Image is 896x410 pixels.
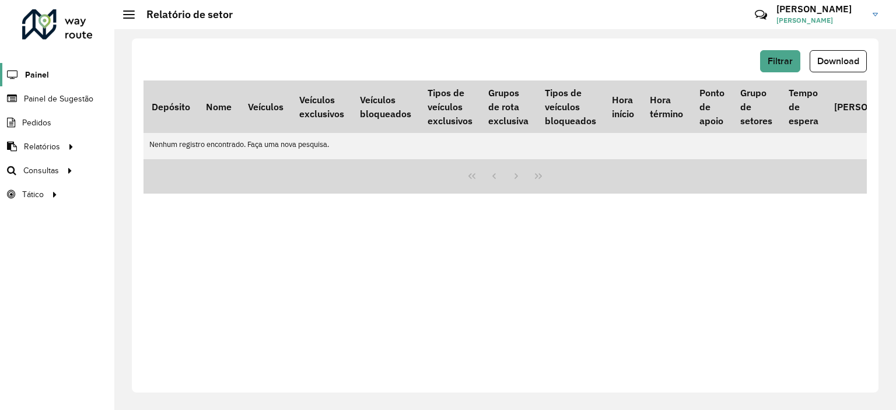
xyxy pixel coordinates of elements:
[24,141,60,153] span: Relatórios
[22,117,51,129] span: Pedidos
[143,80,198,133] th: Depósito
[198,80,239,133] th: Nome
[817,56,859,66] span: Download
[776,3,864,15] h3: [PERSON_NAME]
[691,80,732,133] th: Ponto de apoio
[25,69,49,81] span: Painel
[24,93,93,105] span: Painel de Sugestão
[760,50,800,72] button: Filtrar
[732,80,780,133] th: Grupo de setores
[22,188,44,201] span: Tático
[780,80,826,133] th: Tempo de espera
[642,80,691,133] th: Hora término
[135,8,233,21] h2: Relatório de setor
[23,164,59,177] span: Consultas
[419,80,480,133] th: Tipos de veículos exclusivos
[748,2,773,27] a: Contato Rápido
[810,50,867,72] button: Download
[537,80,604,133] th: Tipos de veículos bloqueados
[291,80,352,133] th: Veículos exclusivos
[768,56,793,66] span: Filtrar
[604,80,642,133] th: Hora início
[776,15,864,26] span: [PERSON_NAME]
[480,80,536,133] th: Grupos de rota exclusiva
[352,80,419,133] th: Veículos bloqueados
[240,80,291,133] th: Veículos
